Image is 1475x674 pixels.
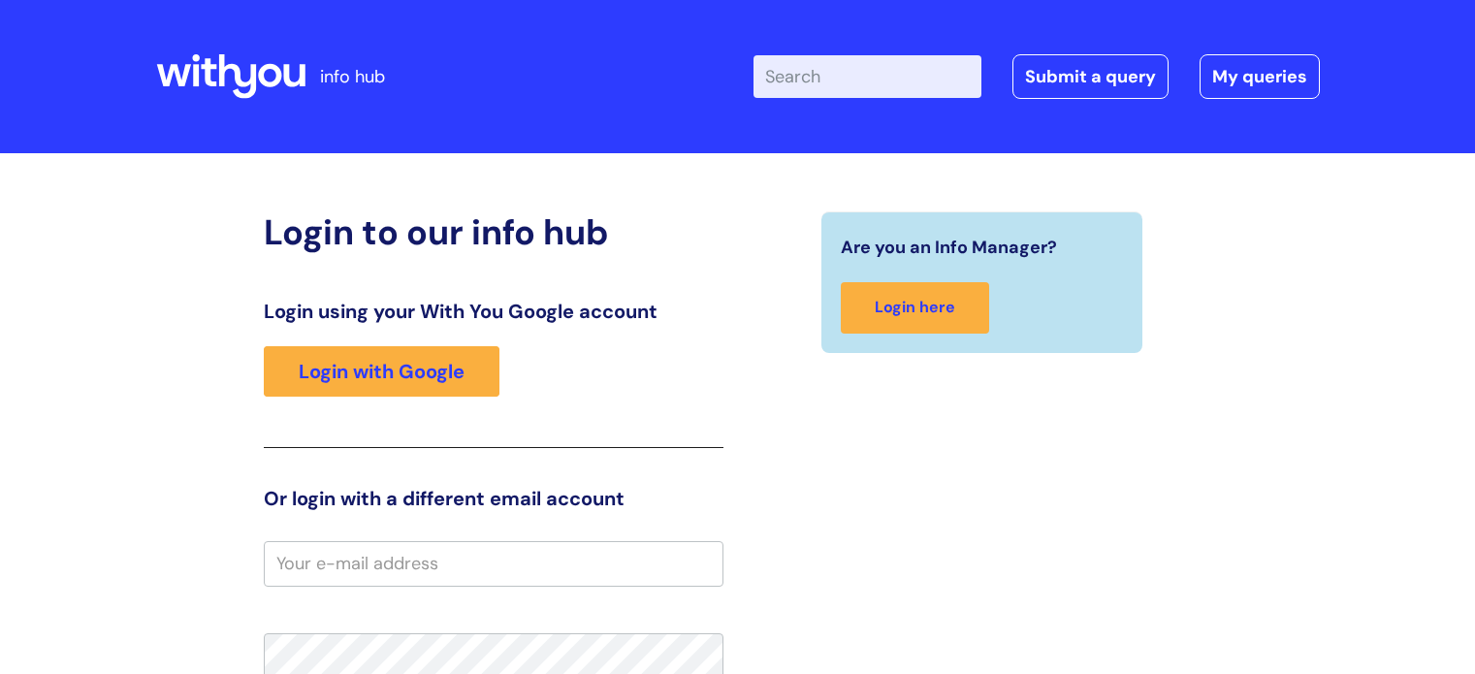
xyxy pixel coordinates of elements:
[264,211,723,253] h2: Login to our info hub
[264,300,723,323] h3: Login using your With You Google account
[841,282,989,334] a: Login here
[1012,54,1169,99] a: Submit a query
[754,55,981,98] input: Search
[320,61,385,92] p: info hub
[1200,54,1320,99] a: My queries
[264,541,723,586] input: Your e-mail address
[264,346,499,397] a: Login with Google
[264,487,723,510] h3: Or login with a different email account
[841,232,1057,263] span: Are you an Info Manager?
